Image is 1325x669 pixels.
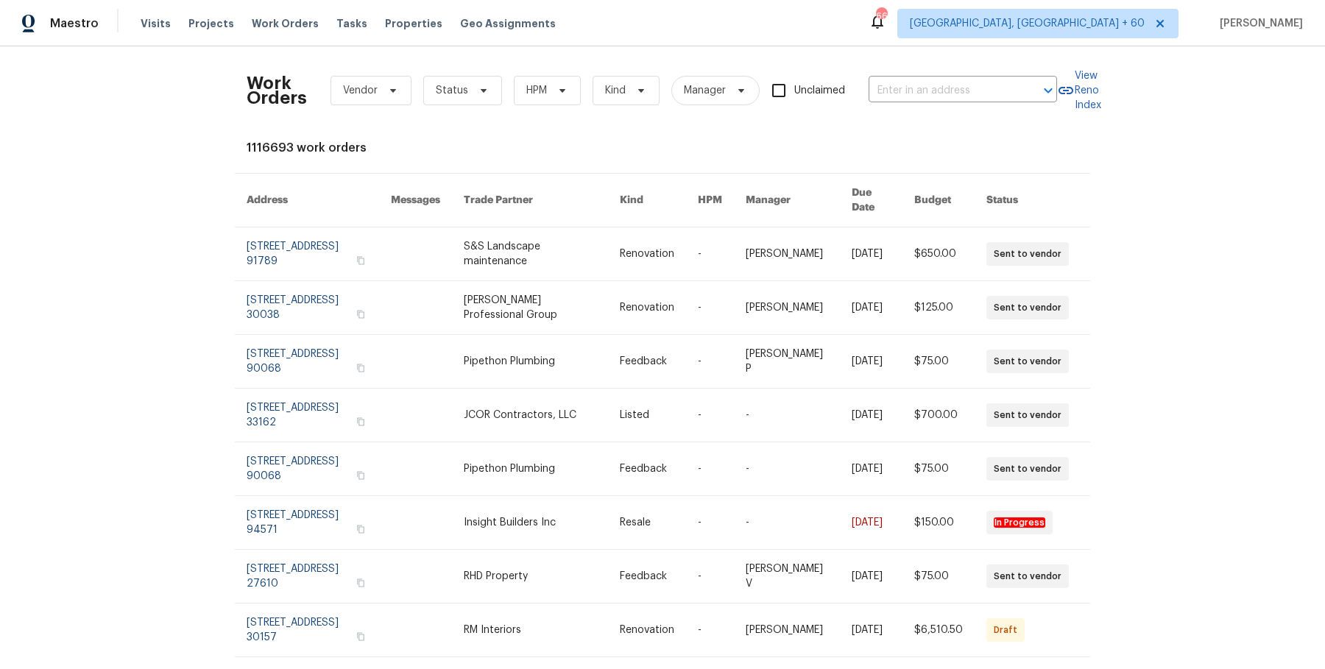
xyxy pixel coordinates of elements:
[354,630,367,643] button: Copy Address
[385,16,442,31] span: Properties
[1214,16,1303,31] span: [PERSON_NAME]
[608,442,686,496] td: Feedback
[354,576,367,590] button: Copy Address
[734,281,840,335] td: [PERSON_NAME]
[460,16,556,31] span: Geo Assignments
[379,174,452,227] th: Messages
[734,603,840,657] td: [PERSON_NAME]
[734,174,840,227] th: Manager
[354,361,367,375] button: Copy Address
[734,389,840,442] td: -
[247,76,307,105] h2: Work Orders
[686,496,734,550] td: -
[876,9,886,24] div: 663
[50,16,99,31] span: Maestro
[141,16,171,31] span: Visits
[526,83,547,98] span: HPM
[336,18,367,29] span: Tasks
[975,174,1090,227] th: Status
[605,83,626,98] span: Kind
[436,83,468,98] span: Status
[452,389,608,442] td: JCOR Contractors, LLC
[354,308,367,321] button: Copy Address
[252,16,319,31] span: Work Orders
[869,79,1016,102] input: Enter in an address
[1038,80,1059,101] button: Open
[686,389,734,442] td: -
[452,281,608,335] td: [PERSON_NAME] Professional Group
[354,523,367,536] button: Copy Address
[734,227,840,281] td: [PERSON_NAME]
[734,335,840,389] td: [PERSON_NAME] P
[343,83,378,98] span: Vendor
[686,335,734,389] td: -
[686,227,734,281] td: -
[686,281,734,335] td: -
[608,496,686,550] td: Resale
[1057,68,1101,113] a: View Reno Index
[840,174,902,227] th: Due Date
[734,442,840,496] td: -
[608,389,686,442] td: Listed
[235,174,379,227] th: Address
[608,281,686,335] td: Renovation
[684,83,726,98] span: Manager
[608,335,686,389] td: Feedback
[452,174,608,227] th: Trade Partner
[452,335,608,389] td: Pipethon Plumbing
[452,227,608,281] td: S&S Landscape maintenance
[686,550,734,603] td: -
[734,496,840,550] td: -
[452,496,608,550] td: Insight Builders Inc
[608,550,686,603] td: Feedback
[910,16,1145,31] span: [GEOGRAPHIC_DATA], [GEOGRAPHIC_DATA] + 60
[354,415,367,428] button: Copy Address
[902,174,975,227] th: Budget
[686,174,734,227] th: HPM
[354,254,367,267] button: Copy Address
[734,550,840,603] td: [PERSON_NAME] V
[247,141,1078,155] div: 1116693 work orders
[608,227,686,281] td: Renovation
[188,16,234,31] span: Projects
[608,174,686,227] th: Kind
[354,469,367,482] button: Copy Address
[452,550,608,603] td: RHD Property
[686,603,734,657] td: -
[608,603,686,657] td: Renovation
[452,603,608,657] td: RM Interiors
[794,83,845,99] span: Unclaimed
[686,442,734,496] td: -
[452,442,608,496] td: Pipethon Plumbing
